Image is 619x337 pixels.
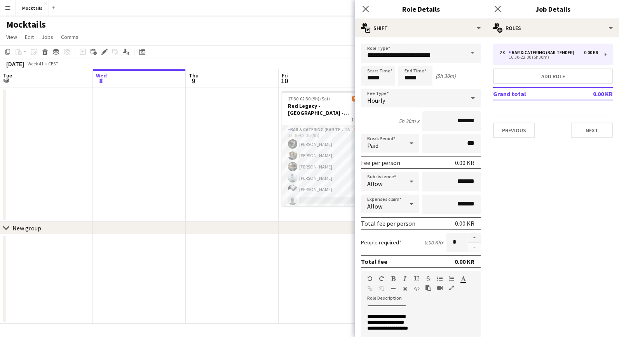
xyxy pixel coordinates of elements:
button: HTML Code [414,286,419,292]
button: Italic [402,276,408,282]
td: 0.00 KR [567,88,613,100]
div: Total fee [361,258,387,265]
span: 1 Role [351,117,363,123]
span: Allow [367,202,382,210]
span: Week 41 [26,61,45,67]
button: Underline [414,276,419,282]
h3: Role Details [355,4,487,14]
span: Comms [61,33,78,40]
div: 5h 30m x [399,118,419,125]
h1: Mocktails [6,19,46,30]
button: Increase [468,233,481,243]
button: Add role [493,68,613,84]
button: Fullscreen [449,285,454,291]
app-card-role: Bar & Catering (Bar Tender)2A5/617:30-02:30 (9h)[PERSON_NAME][PERSON_NAME][PERSON_NAME][PERSON_NA... [282,125,369,208]
button: Insert video [437,285,443,291]
td: Grand total [493,88,567,100]
button: Undo [367,276,373,282]
div: Roles [487,19,619,37]
span: 9 [188,76,199,85]
span: Jobs [42,33,53,40]
h3: Red Legacy - [GEOGRAPHIC_DATA] - Organic [282,102,369,116]
span: Tue [3,72,12,79]
span: Thu [189,72,199,79]
div: 2 x [499,50,509,55]
div: 0.00 KR x [424,239,443,246]
a: View [3,32,20,42]
button: Clear Formatting [402,286,408,292]
button: Strikethrough [425,276,431,282]
div: (5h 30m) [436,72,456,79]
button: Text Color [460,276,466,282]
div: [DATE] [6,60,24,68]
div: 0.00 KR [455,258,474,265]
span: View [6,33,17,40]
span: 5/6 [352,96,363,102]
button: Horizontal Line [391,286,396,292]
div: CEST [48,61,58,67]
h3: Job Details [487,4,619,14]
button: Mocktails [16,0,49,16]
button: Paste as plain text [425,285,431,291]
label: People required [361,239,401,246]
a: Jobs [38,32,56,42]
div: 16:30-22:00 (5h30m) [499,55,598,59]
a: Edit [22,32,37,42]
button: Next [571,123,613,138]
span: Edit [25,33,34,40]
div: New group [12,224,41,232]
span: Fri [282,72,288,79]
span: Hourly [367,97,385,104]
span: 8 [95,76,107,85]
button: Redo [379,276,384,282]
div: 0.00 KR [455,159,474,167]
div: Bar & Catering (Bar Tender) [509,50,577,55]
button: Previous [493,123,535,138]
app-job-card: 17:30-02:30 (9h) (Sat)5/6Red Legacy - [GEOGRAPHIC_DATA] - Organic1 RoleBar & Catering (Bar Tender... [282,91,369,206]
span: 7 [2,76,12,85]
span: 17:30-02:30 (9h) (Sat) [288,96,330,102]
span: Allow [367,180,382,188]
div: 0.00 KR [455,219,474,227]
div: 0.00 KR [584,50,598,55]
a: Comms [58,32,82,42]
button: Unordered List [437,276,443,282]
button: Ordered List [449,276,454,282]
span: Wed [96,72,107,79]
span: 10 [281,76,288,85]
button: Bold [391,276,396,282]
span: Paid [367,142,378,149]
div: Shift [355,19,487,37]
div: Fee per person [361,159,400,167]
div: Total fee per person [361,219,415,227]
